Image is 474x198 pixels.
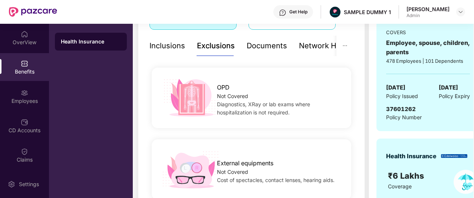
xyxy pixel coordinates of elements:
[406,6,450,13] div: [PERSON_NAME]
[441,154,467,158] img: insurerLogo
[386,83,405,92] span: [DATE]
[386,38,470,57] div: Employee, spouse, children, parents
[439,92,470,100] span: Policy Expiry
[61,38,121,45] div: Health Insurance
[386,57,470,65] div: 478 Employees | 101 Dependents
[330,7,340,17] img: Pazcare_Alternative_logo-01-01.png
[388,171,426,181] span: ₹6 Lakhs
[217,92,342,100] div: Not Covered
[386,106,416,113] span: 37601262
[386,92,418,100] span: Policy Issued
[299,40,364,52] div: Network Hospitals
[289,9,307,15] div: Get Help
[217,177,335,183] span: Cost of spectacles, contact lenses, hearing aids.
[149,40,185,52] div: Inclusions
[21,89,28,97] img: svg+xml;base64,PHN2ZyBpZD0iRW1wbG95ZWVzIiB4bWxucz0iaHR0cDovL3d3dy53My5vcmcvMjAwMC9zdmciIHdpZHRoPS...
[21,60,28,67] img: svg+xml;base64,PHN2ZyBpZD0iQmVuZWZpdHMiIHhtbG5zPSJodHRwOi8vd3d3LnczLm9yZy8yMDAwL3N2ZyIgd2lkdGg9Ij...
[217,101,310,116] span: Diagnostics, XRay or lab exams where hospitalization is not required.
[217,83,230,92] span: OPD
[344,9,391,16] div: SAMPLE DUMMY 1
[217,159,273,168] span: External equipments
[386,114,422,120] span: Policy Number
[386,152,437,161] div: Health Insurance
[21,30,28,38] img: svg+xml;base64,PHN2ZyBpZD0iSG9tZSIgeG1sbnM9Imh0dHA6Ly93d3cudzMub3JnLzIwMDAvc3ZnIiB3aWR0aD0iMjAiIG...
[386,29,470,36] div: COVERS
[406,13,450,19] div: Admin
[8,181,15,188] img: svg+xml;base64,PHN2ZyBpZD0iU2V0dGluZy0yMHgyMCIgeG1sbnM9Imh0dHA6Ly93d3cudzMub3JnLzIwMDAvc3ZnIiB3aW...
[342,43,348,48] span: ellipsis
[279,9,286,16] img: svg+xml;base64,PHN2ZyBpZD0iSGVscC0zMngzMiIgeG1sbnM9Imh0dHA6Ly93d3cudzMub3JnLzIwMDAvc3ZnIiB3aWR0aD...
[247,40,287,52] div: Documents
[21,148,28,155] img: svg+xml;base64,PHN2ZyBpZD0iQ2xhaW0iIHhtbG5zPSJodHRwOi8vd3d3LnczLm9yZy8yMDAwL3N2ZyIgd2lkdGg9IjIwIi...
[21,119,28,126] img: svg+xml;base64,PHN2ZyBpZD0iQ0RfQWNjb3VudHMiIGRhdGEtbmFtZT0iQ0QgQWNjb3VudHMiIHhtbG5zPSJodHRwOi8vd3...
[17,181,41,188] div: Settings
[197,40,235,52] div: Exclusions
[161,77,221,119] img: icon
[9,7,57,17] img: New Pazcare Logo
[217,168,342,176] div: Not Covered
[439,83,458,92] span: [DATE]
[388,183,412,189] span: Coverage
[161,149,221,191] img: icon
[458,9,464,15] img: svg+xml;base64,PHN2ZyBpZD0iRHJvcGRvd24tMzJ4MzIiIHhtbG5zPSJodHRwOi8vd3d3LnczLm9yZy8yMDAwL3N2ZyIgd2...
[336,36,353,56] button: ellipsis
